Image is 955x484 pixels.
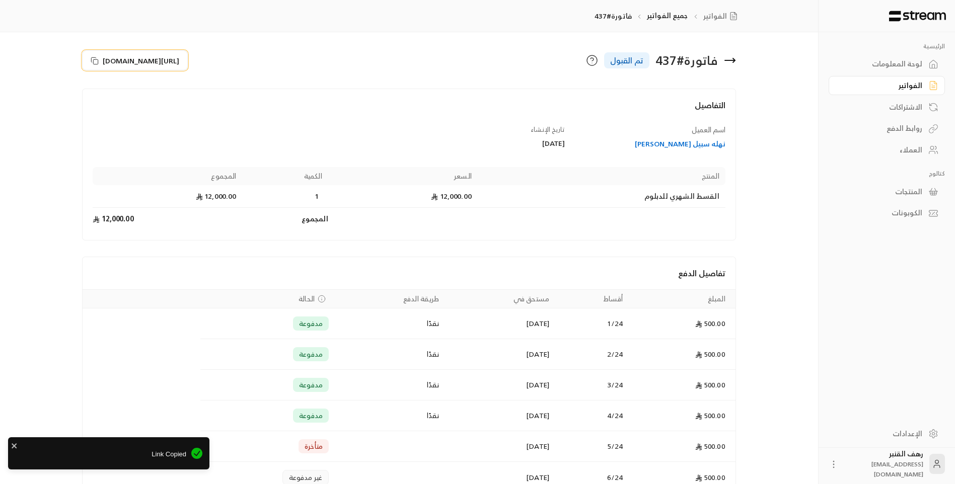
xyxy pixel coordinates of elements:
td: 3 / 24 [555,370,629,400]
td: [DATE] [446,431,556,462]
span: اسم العميل [692,123,725,136]
td: 2 / 24 [555,339,629,370]
div: المنتجات [841,187,922,197]
span: مدفوعة [299,349,323,359]
th: أقساط [555,290,629,308]
table: Products [93,167,725,230]
span: الحالة [299,294,315,304]
td: [DATE] [446,339,556,370]
th: المنتج [478,167,725,185]
h4: التفاصيل [93,99,725,121]
td: [DATE] [446,400,556,431]
a: الفواتير [703,11,742,21]
td: نقدًا [335,370,446,400]
span: مدفوعة [299,380,323,390]
span: مدفوعة [299,318,323,329]
td: 500.00 [629,370,735,400]
div: رهف القنبر [845,449,923,479]
td: 500.00 [629,431,735,462]
span: تم القبول [610,54,643,66]
a: الإعدادات [829,424,945,443]
td: نقدًا [335,308,446,339]
td: 4 / 24 [555,400,629,431]
div: الفواتير [841,80,922,91]
td: 500.00 [629,308,735,339]
td: 12,000.00 [328,185,478,208]
div: الإعدادات [841,429,922,439]
span: [URL][DOMAIN_NAME] [103,55,179,66]
p: الرئيسية [829,42,945,50]
span: غير مدفوعة [289,472,323,482]
a: لوحة المعلومات [829,54,945,74]
td: 12,000.00 [93,208,242,230]
td: القسط الشهري للدبلوم [478,185,725,208]
a: روابط الدفع [829,119,945,138]
span: تاريخ الإنشاء [531,124,565,135]
span: مدفوعة [299,411,323,421]
button: close [11,440,18,450]
span: [EMAIL_ADDRESS][DOMAIN_NAME] [871,459,923,479]
td: المجموع [242,208,328,230]
p: كتالوج [829,170,945,178]
td: 12,000.00 [93,185,242,208]
span: Link Copied [15,449,186,459]
div: فاتورة # 437 [655,52,718,68]
td: 5 / 24 [555,431,629,462]
th: مستحق في [446,290,556,308]
div: الاشتراكات [841,102,922,112]
td: نقدًا [335,400,446,431]
th: السعر [328,167,478,185]
div: روابط الدفع [841,123,922,133]
div: لوحة المعلومات [841,59,922,69]
a: الكوبونات [829,203,945,223]
span: 1 [312,191,322,201]
th: الكمية [242,167,328,185]
td: 500.00 [629,400,735,431]
a: العملاء [829,140,945,160]
button: [URL][DOMAIN_NAME] [82,50,188,70]
a: نهله سبيل [PERSON_NAME] [574,139,725,149]
div: الكوبونات [841,208,922,218]
th: المجموع [93,167,242,185]
a: المنتجات [829,182,945,201]
a: الاشتراكات [829,97,945,117]
nav: breadcrumb [595,11,742,21]
td: نقدًا [335,339,446,370]
div: [DATE] [414,138,565,148]
td: [DATE] [446,370,556,400]
a: جميع الفواتير [647,9,688,22]
h4: تفاصيل الدفع [93,267,725,279]
span: متأخرة [305,441,323,451]
p: فاتورة#437 [595,11,632,21]
div: العملاء [841,145,922,155]
a: الفواتير [829,76,945,96]
th: طريقة الدفع [335,290,446,308]
td: [DATE] [446,308,556,339]
td: 500.00 [629,339,735,370]
img: Logo [888,11,947,22]
td: 1 / 24 [555,308,629,339]
th: المبلغ [629,290,735,308]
